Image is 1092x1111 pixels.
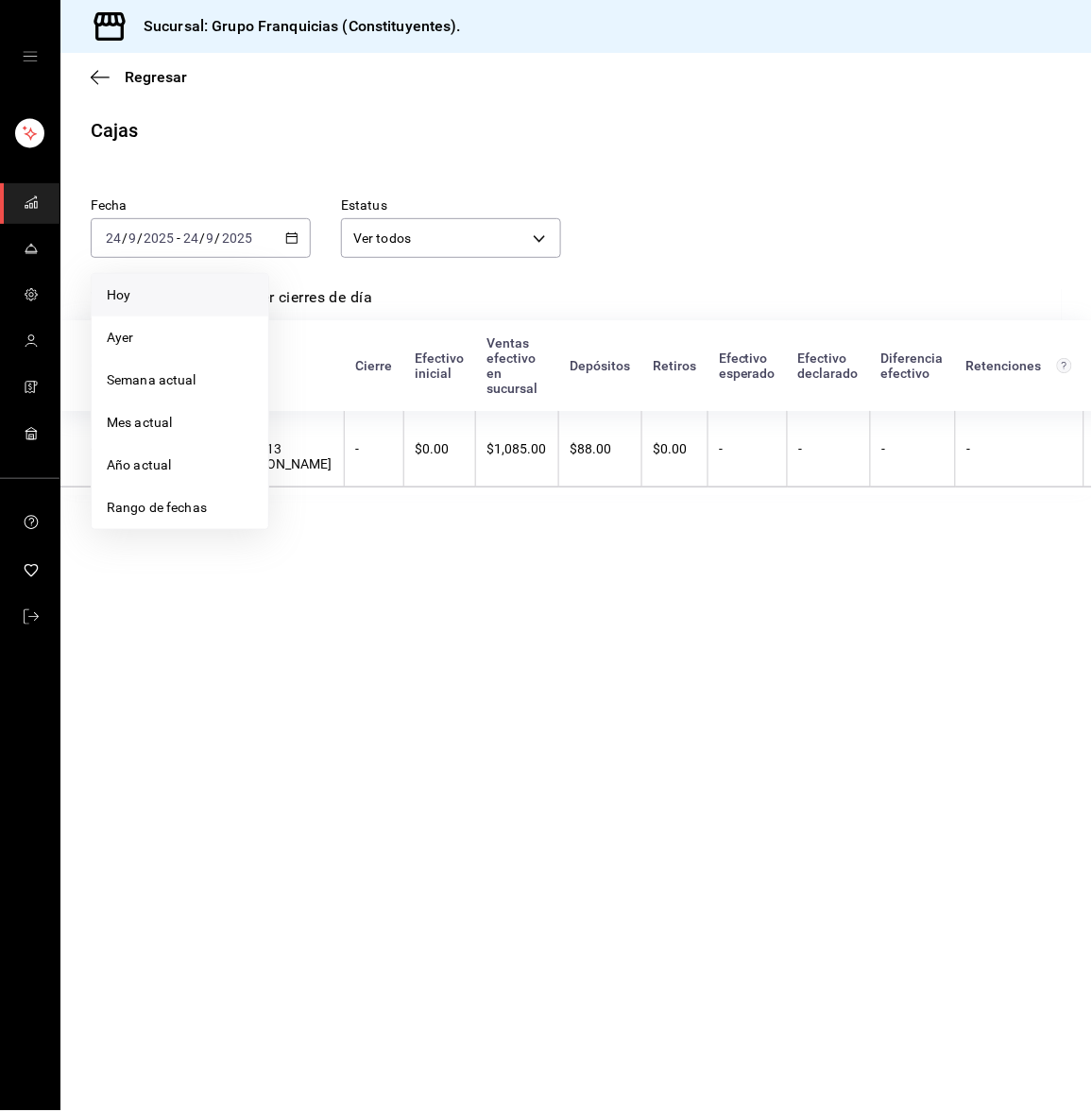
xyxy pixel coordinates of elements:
span: / [199,231,205,246]
div: Ver todos [341,218,561,258]
div: Efectivo esperado [719,350,776,381]
div: $88.00 [571,441,630,456]
span: Semana actual [107,370,253,390]
input: -- [105,231,122,246]
div: - [720,441,776,456]
button: open drawer [23,49,38,64]
input: -- [206,231,215,246]
div: Cajas [91,116,139,145]
div: $1,085.00 [487,441,547,456]
div: Inicio [230,358,333,373]
h3: Sucursal: Grupo Franquicias (Constituyentes). [128,15,461,38]
div: Diferencia efectivo [881,350,944,381]
svg: Total de retenciones de propinas registradas [1057,358,1072,373]
span: / [215,231,221,246]
input: -- [182,231,199,246]
div: - [882,441,944,456]
input: ---- [143,231,175,246]
span: Año actual [107,455,253,475]
input: ---- [221,231,253,246]
span: Rango de fechas [107,498,253,518]
div: - [799,441,859,456]
input: -- [128,231,137,246]
div: $0.00 [416,441,464,456]
div: - [356,441,392,456]
div: Efectivo inicial [415,350,464,381]
a: Ver cierres de día [251,288,372,320]
span: Regresar [125,68,187,86]
div: Ventas efectivo en sucursal [486,335,547,396]
div: Cierre [355,358,392,373]
div: $0.00 [654,441,696,456]
span: Mes actual [107,413,253,433]
label: Fecha [91,199,311,213]
span: Ayer [107,328,253,348]
label: Estatus [341,199,561,213]
div: Retiros [653,358,696,373]
div: - [967,441,1072,456]
div: Retenciones [966,358,1072,373]
span: / [122,231,128,246]
span: - [177,231,180,246]
button: Regresar [91,68,187,86]
span: / [137,231,143,246]
div: Efectivo declarado [798,350,859,381]
div: [DATE] 13:00:13 [PERSON_NAME] [231,426,333,471]
div: Depósitos [570,358,630,373]
span: Hoy [107,285,253,305]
